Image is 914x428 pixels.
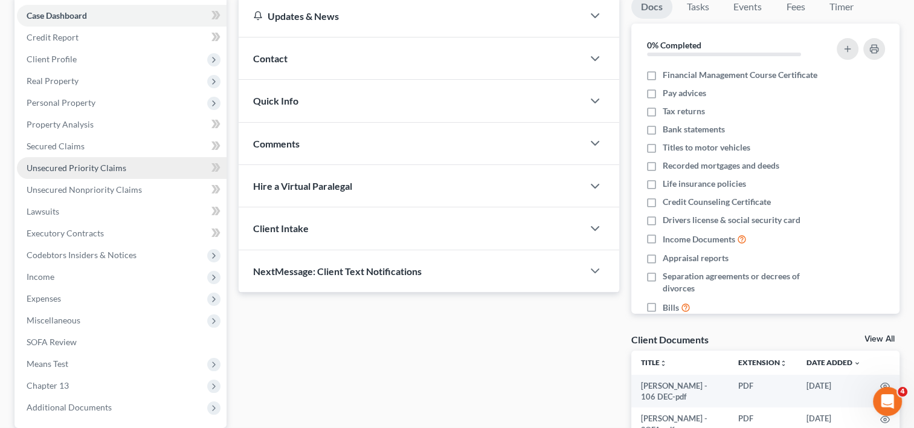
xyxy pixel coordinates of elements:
i: unfold_more [780,360,787,367]
span: Unsecured Nonpriority Claims [27,184,142,195]
span: Comments [253,138,300,149]
span: Appraisal reports [663,252,729,264]
span: Recorded mortgages and deeds [663,160,779,172]
td: PDF [729,375,797,408]
span: Credit Report [27,32,79,42]
span: NextMessage: Client Text Notifications [253,265,422,277]
span: Miscellaneous [27,315,80,325]
span: Bills [663,302,679,314]
a: Unsecured Nonpriority Claims [17,179,227,201]
strong: 0% Completed [647,40,701,50]
span: Real Property [27,76,79,86]
span: Income Documents [663,233,735,245]
span: Titles to motor vehicles [663,141,750,154]
a: Case Dashboard [17,5,227,27]
i: unfold_more [660,360,667,367]
span: Codebtors Insiders & Notices [27,250,137,260]
span: Financial Management Course Certificate [663,69,817,81]
span: Secured Claims [27,141,85,151]
td: [DATE] [797,375,871,408]
span: Drivers license & social security card [663,214,800,226]
a: Titleunfold_more [641,358,667,367]
div: Updates & News [253,10,568,22]
span: Chapter 13 [27,380,69,391]
td: [PERSON_NAME] - 106 DEC-pdf [631,375,729,408]
span: Case Dashboard [27,10,87,21]
span: Life insurance policies [663,178,746,190]
a: Secured Claims [17,135,227,157]
a: SOFA Review [17,331,227,353]
a: Property Analysis [17,114,227,135]
div: Client Documents [631,333,709,346]
span: Client Profile [27,54,77,64]
i: expand_more [854,360,861,367]
span: Quick Info [253,95,298,106]
span: Pay advices [663,87,706,99]
a: Executory Contracts [17,222,227,244]
span: Client Intake [253,222,309,234]
span: Lawsuits [27,206,59,216]
span: Expenses [27,293,61,303]
a: Lawsuits [17,201,227,222]
span: Credit Counseling Certificate [663,196,771,208]
a: Unsecured Priority Claims [17,157,227,179]
span: Contact [253,53,288,64]
span: Income [27,271,54,282]
a: Credit Report [17,27,227,48]
span: Personal Property [27,97,95,108]
a: Date Added expand_more [806,358,861,367]
span: Executory Contracts [27,228,104,238]
span: Additional Documents [27,402,112,412]
span: Separation agreements or decrees of divorces [663,270,822,294]
span: 4 [898,387,907,397]
span: Tax returns [663,105,705,117]
span: Hire a Virtual Paralegal [253,180,352,192]
span: Unsecured Priority Claims [27,163,126,173]
a: Extensionunfold_more [738,358,787,367]
a: View All [864,335,895,343]
span: SOFA Review [27,337,77,347]
span: Property Analysis [27,119,94,129]
span: Bank statements [663,123,725,135]
iframe: Intercom live chat [873,387,902,416]
span: Means Test [27,358,68,369]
